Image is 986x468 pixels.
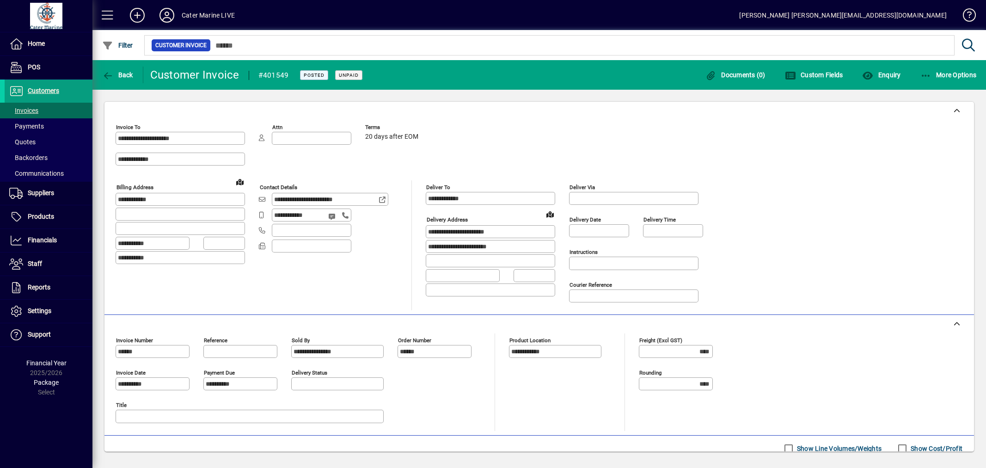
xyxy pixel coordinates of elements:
span: 20 days after EOM [365,133,418,141]
mat-label: Product location [509,337,551,344]
mat-label: Payment due [204,369,235,376]
span: Customers [28,87,59,94]
span: POS [28,63,40,71]
span: Enquiry [862,71,900,79]
span: Home [28,40,45,47]
a: View on map [233,174,247,189]
span: Filter [102,42,133,49]
mat-label: Delivery date [570,216,601,223]
a: Home [5,32,92,55]
button: Documents (0) [703,67,768,83]
span: Customer Invoice [155,41,207,50]
a: Quotes [5,134,92,150]
button: Profile [152,7,182,24]
button: Send SMS [322,205,344,228]
a: Suppliers [5,182,92,205]
mat-label: Delivery time [643,216,676,223]
span: Payments [9,123,44,130]
span: Unpaid [339,72,359,78]
span: Financials [28,236,57,244]
span: Invoices [9,107,38,114]
mat-label: Courier Reference [570,282,612,288]
span: Package [34,379,59,386]
div: Customer Invoice [150,68,239,82]
a: Financials [5,229,92,252]
div: #401549 [258,68,289,83]
span: Backorders [9,154,48,161]
mat-label: Freight (excl GST) [639,337,682,344]
button: Back [100,67,135,83]
span: More Options [920,71,977,79]
span: Back [102,71,133,79]
a: Payments [5,118,92,134]
mat-label: Rounding [639,369,661,376]
span: Support [28,331,51,338]
mat-label: Delivery status [292,369,327,376]
span: Custom Fields [785,71,843,79]
mat-label: Invoice To [116,124,141,130]
button: Add [122,7,152,24]
mat-label: Sold by [292,337,310,344]
button: Enquiry [860,67,903,83]
a: Invoices [5,103,92,118]
mat-label: Instructions [570,249,598,255]
mat-label: Reference [204,337,227,344]
label: Show Line Volumes/Weights [795,444,882,453]
div: [PERSON_NAME] [PERSON_NAME][EMAIL_ADDRESS][DOMAIN_NAME] [739,8,947,23]
span: Documents (0) [705,71,766,79]
mat-label: Title [116,402,127,408]
span: Reports [28,283,50,291]
span: Suppliers [28,189,54,197]
div: Cater Marine LIVE [182,8,235,23]
mat-label: Order number [398,337,431,344]
a: Products [5,205,92,228]
mat-label: Deliver To [426,184,450,191]
span: Staff [28,260,42,267]
mat-label: Invoice number [116,337,153,344]
a: View on map [543,207,557,222]
mat-label: Invoice date [116,369,146,376]
a: Backorders [5,150,92,166]
label: Show Cost/Profit [909,444,962,453]
mat-label: Deliver via [570,184,595,191]
span: Terms [365,124,421,130]
span: Products [28,213,54,220]
button: Filter [100,37,135,54]
a: Communications [5,166,92,181]
a: Support [5,323,92,346]
app-page-header-button: Back [92,67,143,83]
mat-label: Attn [272,124,282,130]
button: More Options [918,67,979,83]
a: POS [5,56,92,79]
a: Reports [5,276,92,299]
a: Settings [5,300,92,323]
span: Communications [9,170,64,177]
span: Quotes [9,138,36,146]
span: Settings [28,307,51,314]
a: Knowledge Base [956,2,974,32]
button: Custom Fields [783,67,845,83]
span: Financial Year [26,359,67,367]
span: Posted [304,72,325,78]
a: Staff [5,252,92,276]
